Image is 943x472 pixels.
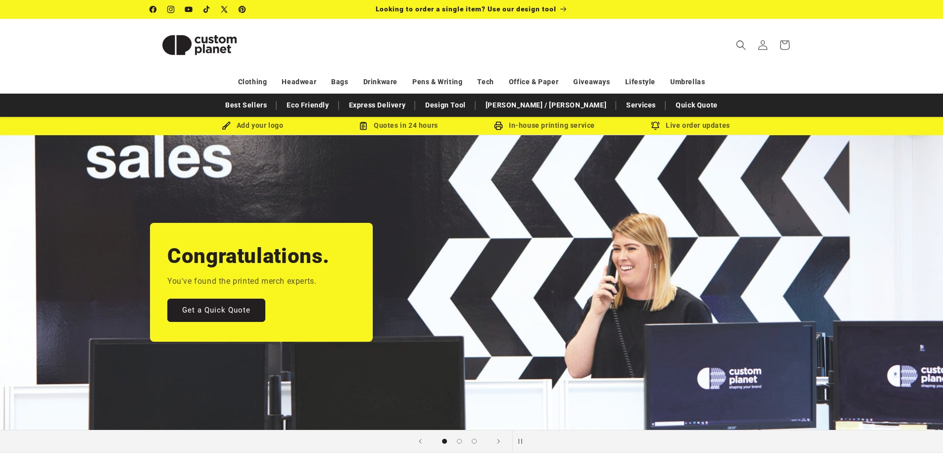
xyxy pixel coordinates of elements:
[282,97,334,114] a: Eco Friendly
[167,243,330,269] h2: Congratulations.
[573,73,610,91] a: Giveaways
[344,97,411,114] a: Express Delivery
[651,121,660,130] img: Order updates
[420,97,471,114] a: Design Tool
[618,119,764,132] div: Live order updates
[467,434,482,449] button: Load slide 3 of 3
[282,73,316,91] a: Headwear
[488,430,509,452] button: Next slide
[167,274,316,289] p: You've found the printed merch experts.
[412,73,462,91] a: Pens & Writing
[150,23,249,67] img: Custom Planet
[222,121,231,130] img: Brush Icon
[409,430,431,452] button: Previous slide
[363,73,397,91] a: Drinkware
[509,73,558,91] a: Office & Paper
[670,73,705,91] a: Umbrellas
[331,73,348,91] a: Bags
[376,5,556,13] span: Looking to order a single item? Use our design tool
[481,97,611,114] a: [PERSON_NAME] / [PERSON_NAME]
[621,97,661,114] a: Services
[671,97,723,114] a: Quick Quote
[220,97,272,114] a: Best Sellers
[238,73,267,91] a: Clothing
[730,34,752,56] summary: Search
[437,434,452,449] button: Load slide 1 of 3
[326,119,472,132] div: Quotes in 24 hours
[625,73,655,91] a: Lifestyle
[477,73,494,91] a: Tech
[359,121,368,130] img: Order Updates Icon
[512,430,534,452] button: Pause slideshow
[494,121,503,130] img: In-house printing
[146,19,252,71] a: Custom Planet
[472,119,618,132] div: In-house printing service
[180,119,326,132] div: Add your logo
[167,299,265,322] a: Get a Quick Quote
[452,434,467,449] button: Load slide 2 of 3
